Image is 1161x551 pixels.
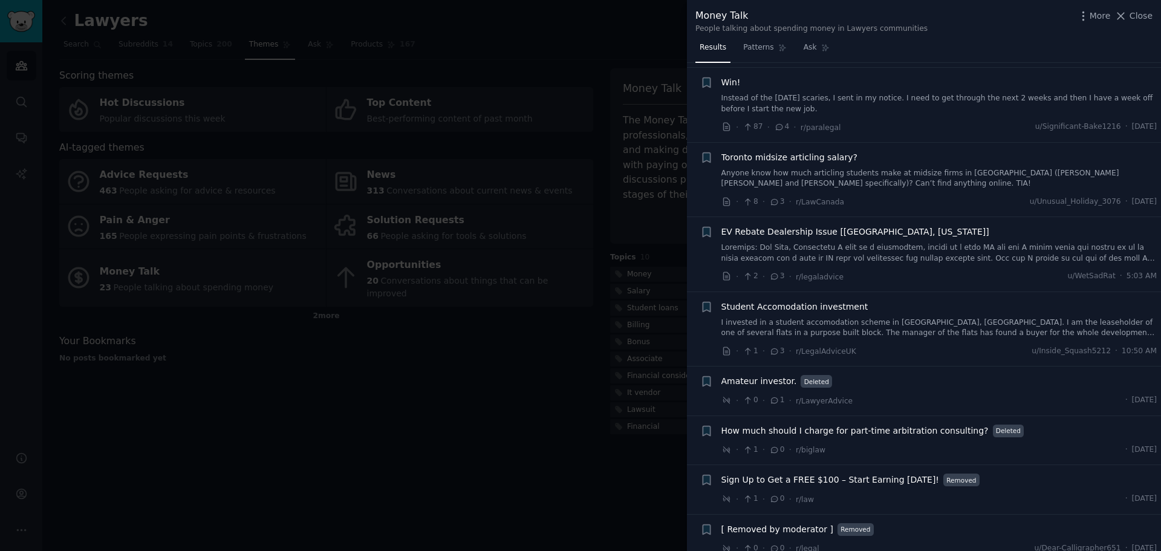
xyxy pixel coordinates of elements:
[1125,395,1128,406] span: ·
[1067,271,1115,282] span: u/WetSadRat
[721,301,868,313] a: Student Accomodation investment
[743,42,773,53] span: Patterns
[767,121,770,134] span: ·
[1077,10,1111,22] button: More
[763,443,765,456] span: ·
[721,151,857,164] a: Toronto midsize articling salary?
[837,523,874,536] span: Removed
[1132,445,1157,455] span: [DATE]
[769,346,784,357] span: 3
[743,197,758,207] span: 8
[1132,395,1157,406] span: [DATE]
[721,318,1157,339] a: I invested in a student accomodation scheme in [GEOGRAPHIC_DATA], [GEOGRAPHIC_DATA]. I am the lea...
[743,122,763,132] span: 87
[1114,10,1153,22] button: Close
[721,76,741,89] a: Win!
[736,270,738,283] span: ·
[736,493,738,506] span: ·
[736,443,738,456] span: ·
[1035,122,1121,132] span: u/Significant-Bake1216
[769,271,784,282] span: 3
[769,445,784,455] span: 0
[736,121,738,134] span: ·
[1115,346,1117,357] span: ·
[789,443,792,456] span: ·
[1125,445,1128,455] span: ·
[721,425,989,437] a: How much should I charge for part-time arbitration consulting?
[993,425,1024,437] span: Deleted
[1122,346,1157,357] span: 10:50 AM
[721,93,1157,114] a: Instead of the [DATE] scaries, I sent in my notice. I need to get through the next 2 weeks and th...
[1125,122,1128,132] span: ·
[796,273,844,281] span: r/legaladvice
[1132,122,1157,132] span: [DATE]
[721,226,989,238] a: EV Rebate Dealership Issue [[GEOGRAPHIC_DATA], [US_STATE]]
[796,495,814,504] span: r/law
[789,195,792,208] span: ·
[721,474,939,486] a: Sign Up to Get a FREE $100 – Start Earning [DATE]!
[1030,197,1121,207] span: u/Unusual_Holiday_3076
[721,375,797,388] a: Amateur investor.
[1090,10,1111,22] span: More
[695,24,928,34] div: People talking about spending money in Lawyers communities
[736,195,738,208] span: ·
[789,394,792,407] span: ·
[789,345,792,357] span: ·
[769,395,784,406] span: 1
[801,123,841,132] span: r/paralegal
[796,347,856,356] span: r/LegalAdviceUK
[743,395,758,406] span: 0
[1132,494,1157,504] span: [DATE]
[774,122,789,132] span: 4
[743,445,758,455] span: 1
[763,270,765,283] span: ·
[793,121,796,134] span: ·
[1130,10,1153,22] span: Close
[695,38,730,63] a: Results
[721,168,1157,189] a: Anyone know how much articling students make at midsize firms in [GEOGRAPHIC_DATA] ([PERSON_NAME]...
[743,494,758,504] span: 1
[763,195,765,208] span: ·
[943,474,980,486] span: Removed
[763,345,765,357] span: ·
[1127,271,1157,282] span: 5:03 AM
[789,270,792,283] span: ·
[796,397,853,405] span: r/LawyerAdvice
[736,394,738,407] span: ·
[1132,197,1157,207] span: [DATE]
[695,8,928,24] div: Money Talk
[789,493,792,506] span: ·
[743,346,758,357] span: 1
[796,198,844,206] span: r/LawCanada
[700,42,726,53] span: Results
[763,493,765,506] span: ·
[769,197,784,207] span: 3
[1125,494,1128,504] span: ·
[739,38,790,63] a: Patterns
[763,394,765,407] span: ·
[721,523,833,536] a: [ Removed by moderator ]
[769,494,784,504] span: 0
[736,345,738,357] span: ·
[721,243,1157,264] a: Loremips: Dol Sita, Consectetu A elit se d eiusmodtem, incidi ut l etdo MA ali eni A minim venia ...
[796,446,825,454] span: r/biglaw
[804,42,817,53] span: Ask
[1125,197,1128,207] span: ·
[799,38,834,63] a: Ask
[1032,346,1111,357] span: u/Inside_Squash5212
[743,271,758,282] span: 2
[1120,271,1122,282] span: ·
[801,375,832,388] span: Deleted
